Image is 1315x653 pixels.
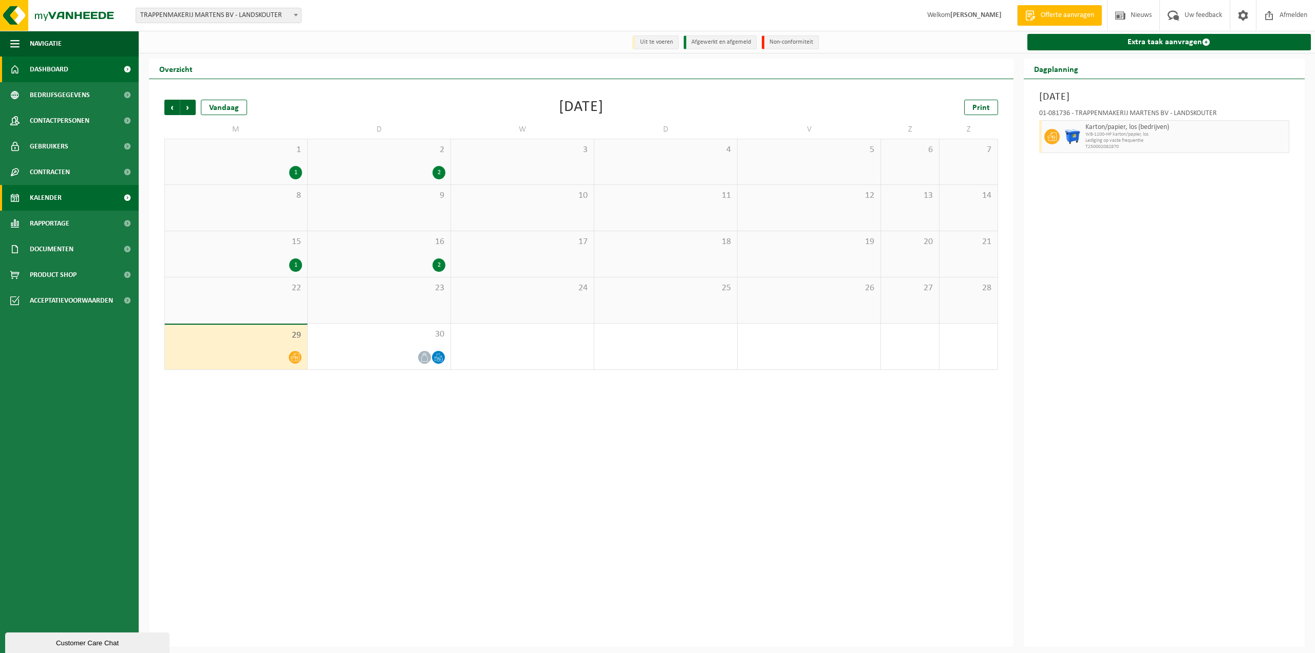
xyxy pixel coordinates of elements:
span: T250002082870 [1085,144,1287,150]
span: Dashboard [30,57,68,82]
div: Vandaag [201,100,247,115]
span: 29 [170,330,302,341]
span: TRAPPENMAKERIJ MARTENS BV - LANDSKOUTER [136,8,301,23]
td: D [594,120,738,139]
span: Rapportage [30,211,69,236]
span: TRAPPENMAKERIJ MARTENS BV - LANDSKOUTER [136,8,302,23]
div: [DATE] [559,100,604,115]
a: Offerte aanvragen [1017,5,1102,26]
span: Bedrijfsgegevens [30,82,90,108]
span: 26 [743,283,875,294]
div: 2 [433,258,445,272]
span: Navigatie [30,31,62,57]
span: 16 [313,236,445,248]
span: Print [972,104,990,112]
span: 18 [599,236,732,248]
span: 20 [886,236,934,248]
span: WB-1100-HP karton/papier, los [1085,132,1287,138]
a: Print [964,100,998,115]
span: 10 [456,190,589,201]
span: 2 [313,144,445,156]
li: Afgewerkt en afgemeld [684,35,757,49]
div: 1 [289,258,302,272]
h3: [DATE] [1039,89,1290,105]
span: 15 [170,236,302,248]
div: 1 [289,166,302,179]
td: W [451,120,594,139]
li: Uit te voeren [632,35,679,49]
span: 5 [743,144,875,156]
td: V [738,120,881,139]
div: 2 [433,166,445,179]
td: D [308,120,451,139]
span: Gebruikers [30,134,68,159]
img: WB-1100-HPE-BE-01 [1065,129,1080,144]
h2: Overzicht [149,59,203,79]
span: Acceptatievoorwaarden [30,288,113,313]
span: Vorige [164,100,180,115]
span: Contracten [30,159,70,185]
span: Product Shop [30,262,77,288]
td: Z [940,120,998,139]
span: 17 [456,236,589,248]
td: M [164,120,308,139]
span: Offerte aanvragen [1038,10,1097,21]
span: Contactpersonen [30,108,89,134]
h2: Dagplanning [1024,59,1088,79]
div: 01-081736 - TRAPPENMAKERIJ MARTENS BV - LANDSKOUTER [1039,110,1290,120]
span: 24 [456,283,589,294]
span: 11 [599,190,732,201]
iframe: chat widget [5,630,172,653]
span: 3 [456,144,589,156]
span: 4 [599,144,732,156]
span: 6 [886,144,934,156]
span: 14 [945,190,992,201]
span: 19 [743,236,875,248]
span: 30 [313,329,445,340]
span: 12 [743,190,875,201]
span: Karton/papier, los (bedrijven) [1085,123,1287,132]
span: Documenten [30,236,73,262]
span: 23 [313,283,445,294]
li: Non-conformiteit [762,35,819,49]
span: Volgende [180,100,196,115]
span: 21 [945,236,992,248]
span: 27 [886,283,934,294]
span: 22 [170,283,302,294]
span: Kalender [30,185,62,211]
span: 13 [886,190,934,201]
span: Lediging op vaste frequentie [1085,138,1287,144]
strong: [PERSON_NAME] [950,11,1002,19]
span: 9 [313,190,445,201]
span: 8 [170,190,302,201]
span: 7 [945,144,992,156]
span: 1 [170,144,302,156]
a: Extra taak aanvragen [1027,34,1311,50]
span: 25 [599,283,732,294]
td: Z [881,120,940,139]
span: 28 [945,283,992,294]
